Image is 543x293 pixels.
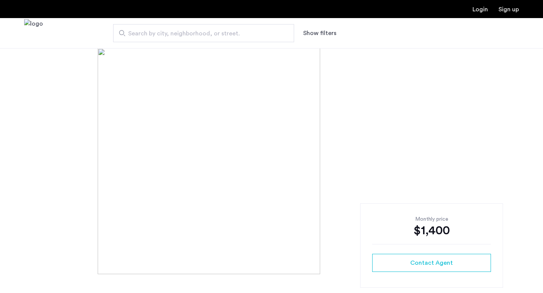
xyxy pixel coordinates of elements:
button: Show or hide filters [303,29,336,38]
button: button [372,254,491,272]
a: Login [472,6,488,12]
img: logo [24,19,43,47]
input: Apartment Search [113,24,294,42]
img: [object%20Object] [98,48,445,274]
span: Contact Agent [410,258,453,267]
div: $1,400 [372,223,491,238]
a: Cazamio Logo [24,19,43,47]
a: Registration [499,6,519,12]
span: Search by city, neighborhood, or street. [128,29,273,38]
div: Monthly price [372,215,491,223]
